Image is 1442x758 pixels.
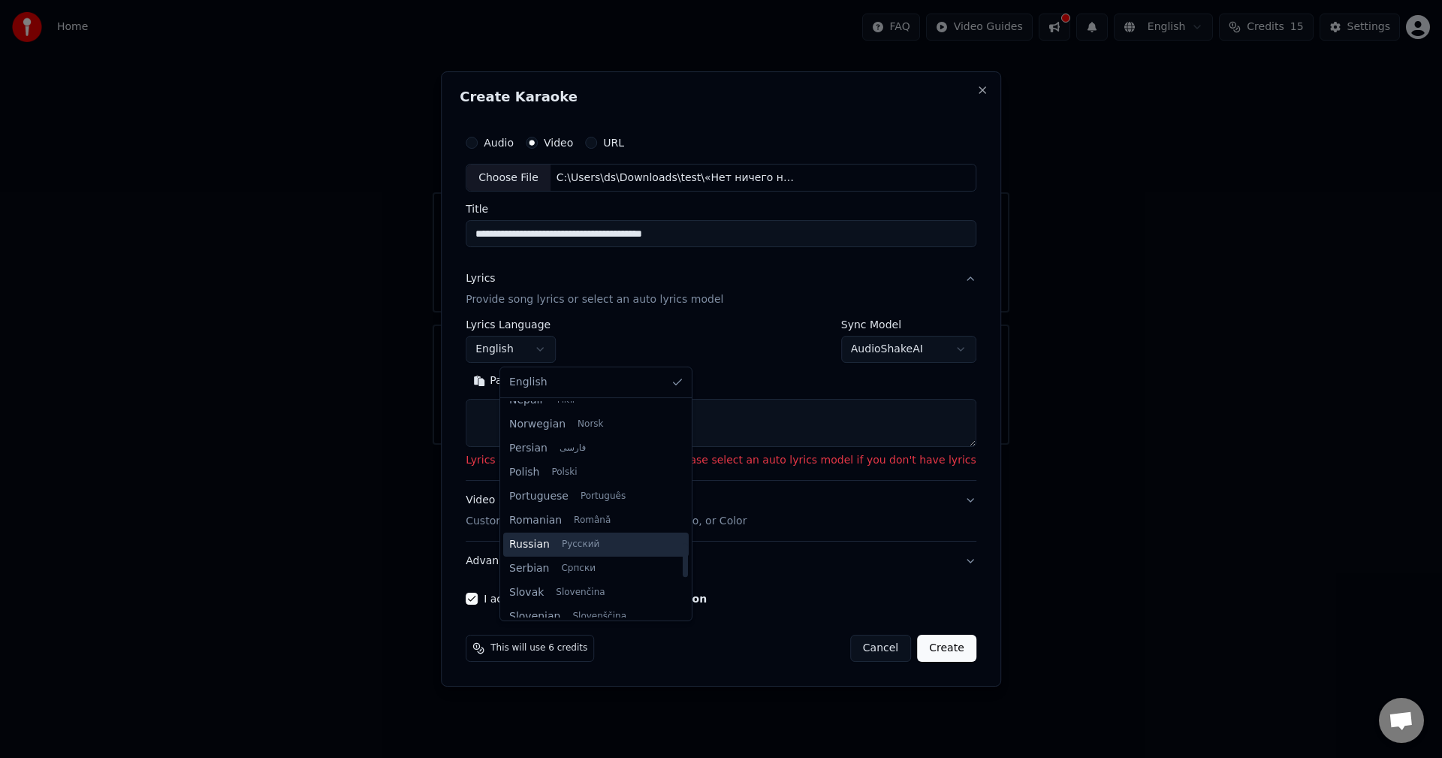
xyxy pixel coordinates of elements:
[560,442,586,454] span: فارسی
[509,375,548,390] span: English
[554,394,575,406] span: नेपाली
[574,515,611,527] span: Română
[562,539,599,551] span: Русский
[561,563,596,575] span: Српски
[509,393,542,408] span: Nepali
[509,513,562,528] span: Romanian
[509,537,550,552] span: Russian
[509,489,569,504] span: Portuguese
[509,561,549,576] span: Serbian
[509,417,566,432] span: Norwegian
[509,609,560,624] span: Slovenian
[572,611,626,623] span: Slovenščina
[556,587,605,599] span: Slovenčina
[509,465,539,480] span: Polish
[551,467,577,479] span: Polski
[509,585,544,600] span: Slovak
[581,491,626,503] span: Português
[509,441,548,456] span: Persian
[578,418,603,430] span: Norsk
